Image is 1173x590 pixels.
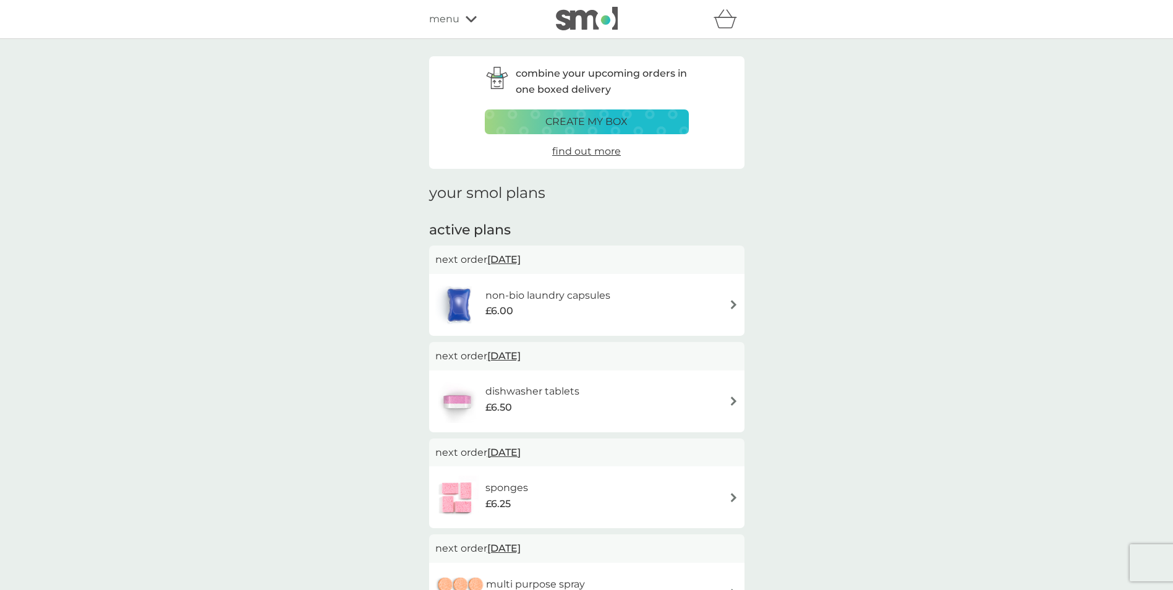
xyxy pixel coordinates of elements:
img: non-bio laundry capsules [435,283,482,327]
a: find out more [552,143,621,160]
h2: active plans [429,221,744,240]
img: sponges [435,476,479,519]
span: find out more [552,145,621,157]
h1: your smol plans [429,184,744,202]
p: next order [435,252,738,268]
h6: dishwasher tablets [485,383,579,400]
img: smol [556,7,618,30]
img: arrow right [729,300,738,309]
p: next order [435,445,738,461]
span: [DATE] [487,536,521,560]
span: [DATE] [487,344,521,368]
span: menu [429,11,459,27]
img: arrow right [729,396,738,406]
img: arrow right [729,493,738,502]
p: create my box [545,114,628,130]
span: [DATE] [487,247,521,271]
p: next order [435,541,738,557]
img: dishwasher tablets [435,380,479,423]
button: create my box [485,109,689,134]
span: £6.50 [485,400,512,416]
span: £6.00 [485,303,513,319]
div: basket [714,7,744,32]
h6: sponges [485,480,528,496]
h6: non-bio laundry capsules [485,288,610,304]
span: [DATE] [487,440,521,464]
p: next order [435,348,738,364]
p: combine your upcoming orders in one boxed delivery [516,66,689,97]
span: £6.25 [485,496,511,512]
